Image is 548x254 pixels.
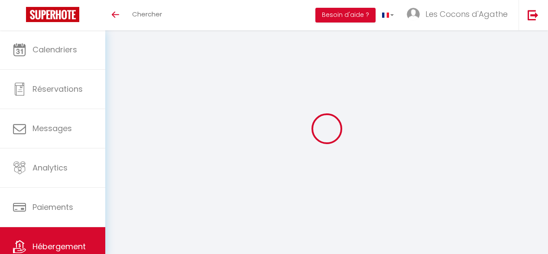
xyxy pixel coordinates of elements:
[32,162,68,173] span: Analytics
[32,241,86,252] span: Hébergement
[528,10,538,20] img: logout
[315,8,376,23] button: Besoin d'aide ?
[132,10,162,19] span: Chercher
[425,9,508,19] span: Les Cocons d'Agathe
[26,7,79,22] img: Super Booking
[32,84,83,94] span: Réservations
[32,123,72,134] span: Messages
[407,8,420,21] img: ...
[32,202,73,212] span: Paiements
[32,44,77,55] span: Calendriers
